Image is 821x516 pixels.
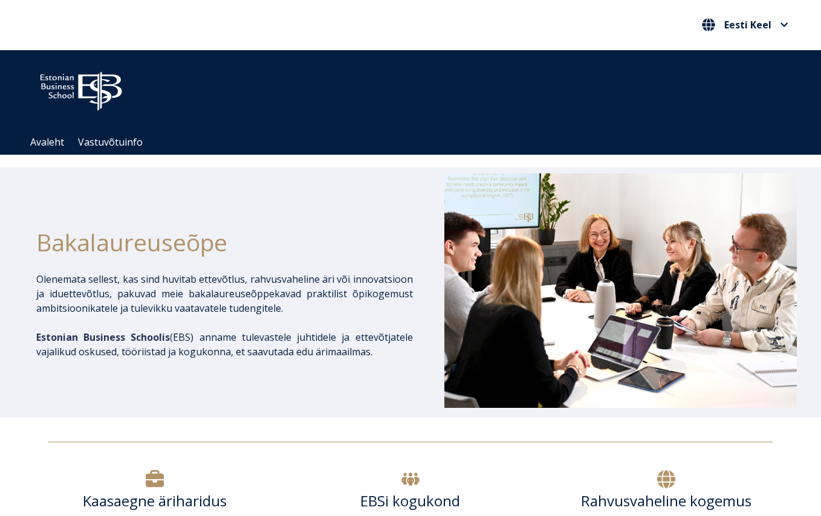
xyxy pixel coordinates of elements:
[36,331,173,344] span: (
[24,130,810,155] div: Navigation Menu
[699,15,791,35] nav: Vali oma keel
[36,331,170,344] span: Estonian Business Schoolis
[724,20,771,30] span: Eesti Keel
[30,135,64,149] a: Avaleht
[560,492,773,510] h6: Rahvusvaheline kogemus
[699,15,791,34] button: Eesti Keel
[304,492,517,510] h6: EBSi kogukond
[48,492,261,510] h6: Kaasaegne äriharidus
[444,173,797,408] img: Bakalaureusetudengid
[30,62,132,114] img: ebs_logo2016_white
[36,224,413,260] h1: Bakalaureuseõpe
[78,135,143,149] a: Vastuvõtuinfo
[36,330,413,359] p: EBS) anname tulevastele juhtidele ja ettevõtjatele vajalikud oskused, tööriistad ja kogukonna, et...
[36,272,413,315] p: Olenemata sellest, kas sind huvitab ettevõtlus, rahvusvaheline äri või innovatsioon ja iduettevõt...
